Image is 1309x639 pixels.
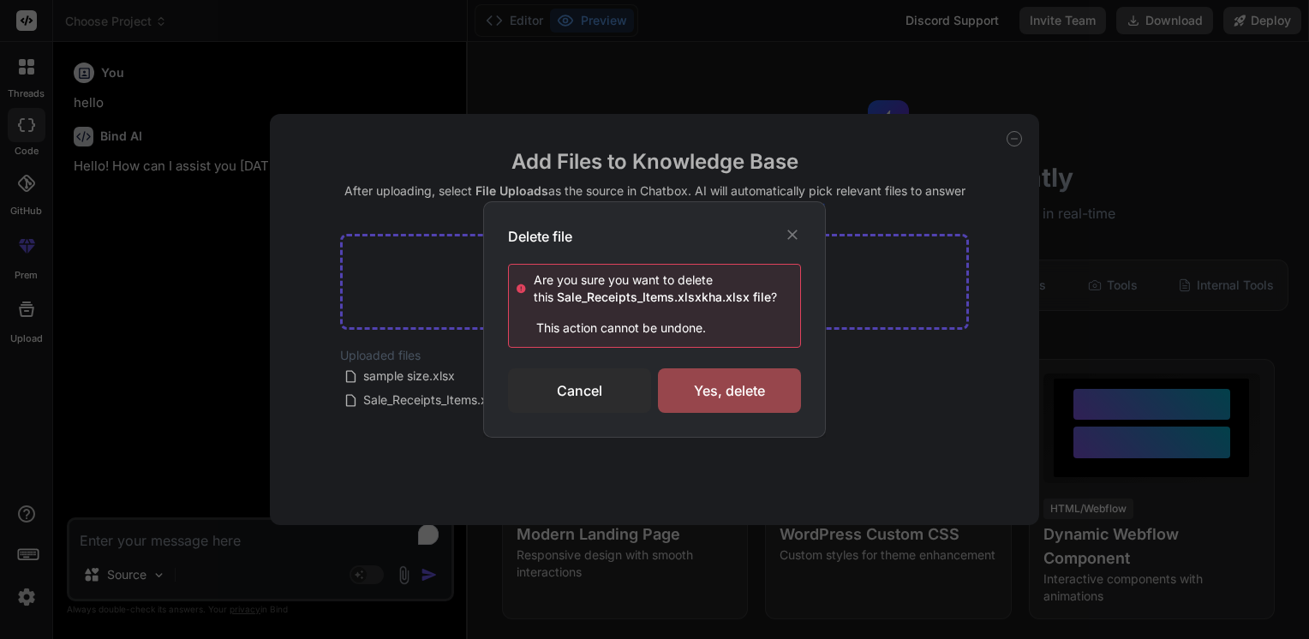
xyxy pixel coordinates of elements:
div: Yes, delete [658,368,801,413]
p: This action cannot be undone. [516,319,800,337]
span: Sale_Receipts_Items.xlsxkha.xlsx file [553,290,771,304]
div: Cancel [508,368,651,413]
div: Are you sure you want to delete this ? [534,272,800,306]
h3: Delete file [508,226,572,247]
